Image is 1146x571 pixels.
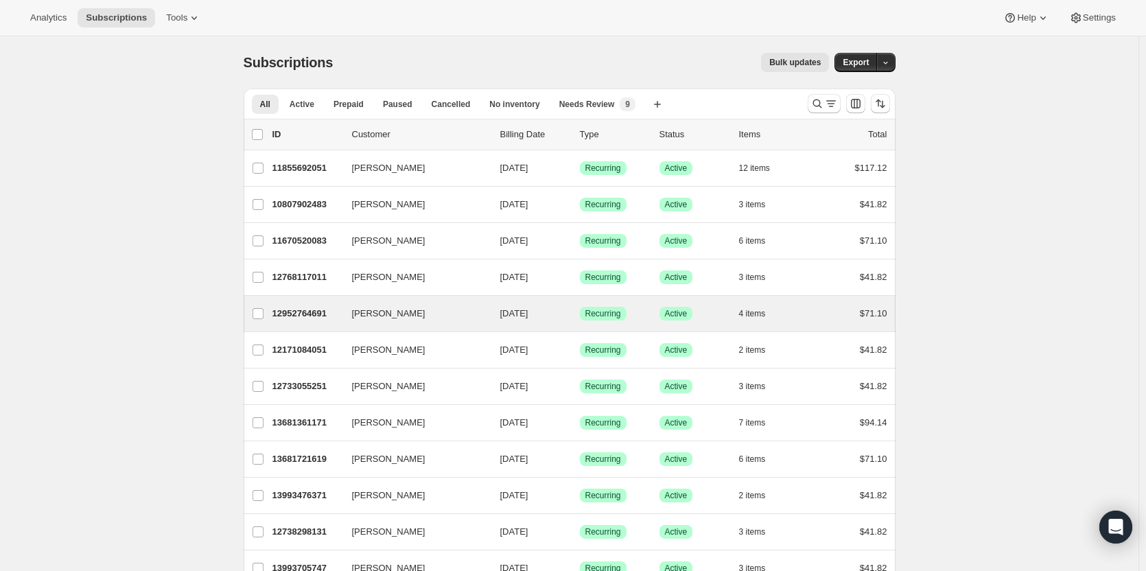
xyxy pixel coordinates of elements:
span: Recurring [585,526,621,537]
span: [DATE] [500,345,528,355]
p: 13681721619 [272,452,341,466]
span: 3 items [739,199,766,210]
div: 12171084051[PERSON_NAME][DATE]SuccessRecurringSuccessActive2 items$41.82 [272,340,887,360]
button: [PERSON_NAME] [344,157,481,179]
button: 3 items [739,195,781,214]
span: [PERSON_NAME] [352,161,425,175]
span: [DATE] [500,308,528,318]
div: 13681721619[PERSON_NAME][DATE]SuccessRecurringSuccessActive6 items$71.10 [272,450,887,469]
p: 12738298131 [272,525,341,539]
button: Analytics [22,8,75,27]
span: Active [665,490,688,501]
span: [PERSON_NAME] [352,343,425,357]
span: [DATE] [500,454,528,464]
span: Subscriptions [244,55,334,70]
div: 13993476371[PERSON_NAME][DATE]SuccessRecurringSuccessActive2 items$41.82 [272,486,887,505]
p: 12733055251 [272,380,341,393]
span: Active [665,199,688,210]
span: $41.82 [860,272,887,282]
button: Settings [1061,8,1124,27]
span: [DATE] [500,235,528,246]
button: 3 items [739,268,781,287]
p: 12171084051 [272,343,341,357]
span: Recurring [585,454,621,465]
button: Search and filter results [808,94,841,113]
button: Sort the results [871,94,890,113]
div: Open Intercom Messenger [1099,511,1132,544]
span: [DATE] [500,526,528,537]
span: $71.10 [860,308,887,318]
button: Subscriptions [78,8,155,27]
div: IDCustomerBilling DateTypeStatusItemsTotal [272,128,887,141]
div: Type [580,128,648,141]
button: [PERSON_NAME] [344,266,481,288]
button: [PERSON_NAME] [344,375,481,397]
span: $117.12 [855,163,887,173]
button: 12 items [739,159,785,178]
button: 7 items [739,413,781,432]
span: 4 items [739,308,766,319]
span: [DATE] [500,163,528,173]
span: [DATE] [500,490,528,500]
span: [PERSON_NAME] [352,270,425,284]
div: 11670520083[PERSON_NAME][DATE]SuccessRecurringSuccessActive6 items$71.10 [272,231,887,250]
button: 2 items [739,486,781,505]
span: [PERSON_NAME] [352,525,425,539]
span: [PERSON_NAME] [352,234,425,248]
span: 3 items [739,381,766,392]
span: [DATE] [500,381,528,391]
div: 13681361171[PERSON_NAME][DATE]SuccessRecurringSuccessActive7 items$94.14 [272,413,887,432]
span: Needs Review [559,99,615,110]
span: Recurring [585,490,621,501]
span: Prepaid [334,99,364,110]
div: 12952764691[PERSON_NAME][DATE]SuccessRecurringSuccessActive4 items$71.10 [272,304,887,323]
button: Export [834,53,877,72]
button: [PERSON_NAME] [344,412,481,434]
span: $41.82 [860,199,887,209]
button: [PERSON_NAME] [344,303,481,325]
p: Billing Date [500,128,569,141]
button: 6 items [739,231,781,250]
span: $71.10 [860,454,887,464]
span: Export [843,57,869,68]
button: 4 items [739,304,781,323]
span: Active [665,454,688,465]
span: [PERSON_NAME] [352,416,425,430]
span: Active [290,99,314,110]
button: Bulk updates [761,53,829,72]
p: 11855692051 [272,161,341,175]
span: All [260,99,270,110]
span: 9 [625,99,630,110]
p: Customer [352,128,489,141]
button: [PERSON_NAME] [344,339,481,361]
button: [PERSON_NAME] [344,194,481,215]
span: Bulk updates [769,57,821,68]
span: Active [665,526,688,537]
span: Active [665,381,688,392]
span: Active [665,308,688,319]
span: [PERSON_NAME] [352,307,425,321]
span: Active [665,235,688,246]
span: Help [1017,12,1036,23]
div: Items [739,128,808,141]
span: [DATE] [500,272,528,282]
span: Recurring [585,308,621,319]
div: 11855692051[PERSON_NAME][DATE]SuccessRecurringSuccessActive12 items$117.12 [272,159,887,178]
p: 13993476371 [272,489,341,502]
span: Recurring [585,417,621,428]
span: [PERSON_NAME] [352,452,425,466]
div: 12768117011[PERSON_NAME][DATE]SuccessRecurringSuccessActive3 items$41.82 [272,268,887,287]
button: 6 items [739,450,781,469]
p: ID [272,128,341,141]
span: 7 items [739,417,766,428]
span: 2 items [739,345,766,356]
button: Create new view [646,95,668,114]
button: 2 items [739,340,781,360]
span: 2 items [739,490,766,501]
span: Active [665,163,688,174]
p: Status [659,128,728,141]
span: Recurring [585,235,621,246]
div: 12733055251[PERSON_NAME][DATE]SuccessRecurringSuccessActive3 items$41.82 [272,377,887,396]
span: Settings [1083,12,1116,23]
span: No inventory [489,99,539,110]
